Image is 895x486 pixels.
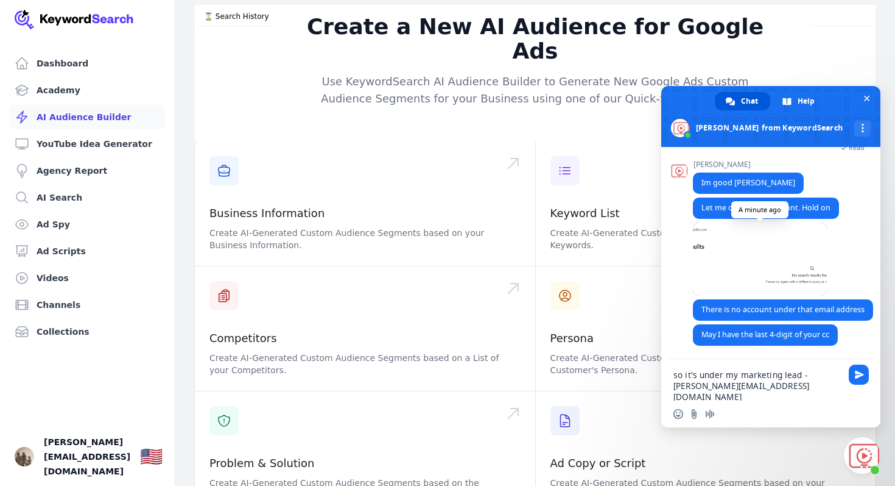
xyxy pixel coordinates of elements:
[140,445,163,469] button: 🇺🇸
[209,332,277,345] a: Competitors
[705,409,715,419] span: Audio message
[10,239,165,263] a: Ad Scripts
[197,7,276,26] button: ⌛️ Search History
[10,105,165,129] a: AI Audience Builder
[15,10,134,29] img: Your Company
[693,160,804,169] span: [PERSON_NAME]
[10,185,165,210] a: AI Search
[849,365,869,385] span: Send
[673,359,844,401] textarea: Compose your message...
[301,73,769,107] p: Use KeywordSearch AI Audience Builder to Generate New Google Ads Custom Audience Segments for you...
[550,207,620,220] a: Keyword List
[301,15,769,63] h2: Create a New AI Audience for Google Ads
[550,457,646,470] a: Ad Copy or Script
[701,329,829,340] span: May I have the last 4-digit of your cc
[44,435,130,479] span: [PERSON_NAME][EMAIL_ADDRESS][DOMAIN_NAME]
[10,159,165,183] a: Agency Report
[10,51,165,76] a: Dashboard
[10,293,165,317] a: Channels
[15,447,34,466] img: Steffani LeFevour
[209,457,314,470] a: Problem & Solution
[140,446,163,468] div: 🇺🇸
[715,92,770,110] a: Chat
[673,409,683,419] span: Insert an emoji
[10,78,165,102] a: Academy
[860,92,873,105] span: Close chat
[701,202,830,213] span: Let me check your account. Hold on
[10,320,165,344] a: Collections
[741,92,758,110] span: Chat
[701,177,795,188] span: Im good [PERSON_NAME]
[798,92,815,110] span: Help
[10,266,165,290] a: Videos
[701,304,865,315] span: There is no account under that email address
[844,437,880,474] a: Close chat
[810,7,873,26] button: Video Tutorial
[15,447,34,466] button: Open user button
[10,132,165,156] a: YouTube Idea Generator
[771,92,827,110] a: Help
[689,409,699,419] span: Send a file
[10,212,165,237] a: Ad Spy
[550,332,594,345] a: Persona
[209,207,325,220] a: Business Information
